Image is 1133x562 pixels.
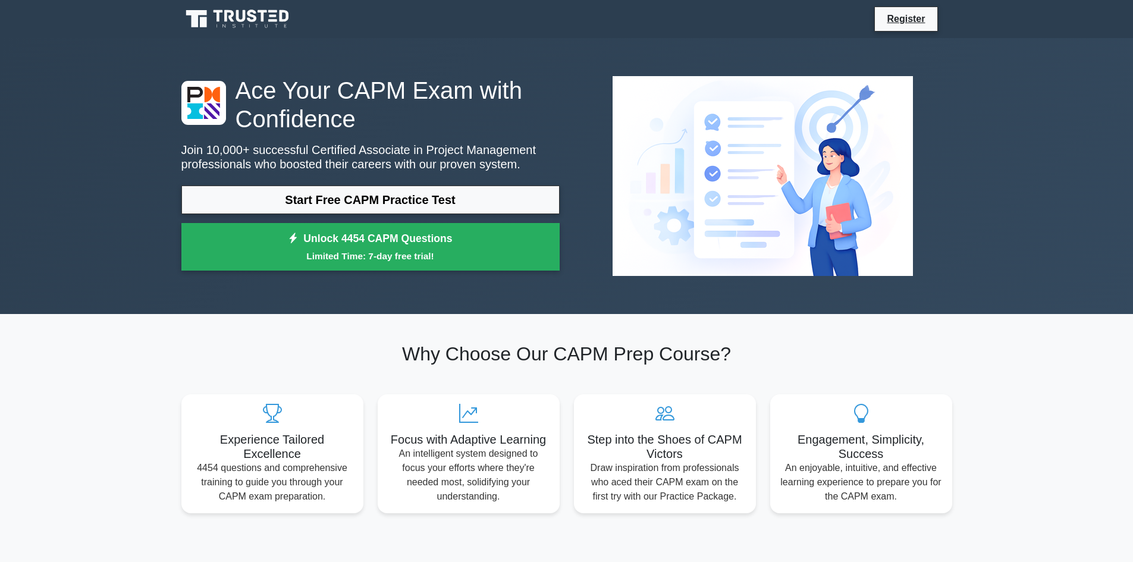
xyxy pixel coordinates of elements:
[603,67,922,285] img: Certified Associate in Project Management Preview
[191,461,354,504] p: 4454 questions and comprehensive training to guide you through your CAPM exam preparation.
[387,432,550,447] h5: Focus with Adaptive Learning
[583,461,746,504] p: Draw inspiration from professionals who aced their CAPM exam on the first try with our Practice P...
[780,461,943,504] p: An enjoyable, intuitive, and effective learning experience to prepare you for the CAPM exam.
[880,11,932,26] a: Register
[196,249,545,263] small: Limited Time: 7-day free trial!
[181,186,560,214] a: Start Free CAPM Practice Test
[191,432,354,461] h5: Experience Tailored Excellence
[181,76,560,133] h1: Ace Your CAPM Exam with Confidence
[387,447,550,504] p: An intelligent system designed to focus your efforts where they're needed most, solidifying your ...
[583,432,746,461] h5: Step into the Shoes of CAPM Victors
[181,223,560,271] a: Unlock 4454 CAPM QuestionsLimited Time: 7-day free trial!
[181,143,560,171] p: Join 10,000+ successful Certified Associate in Project Management professionals who boosted their...
[780,432,943,461] h5: Engagement, Simplicity, Success
[181,343,952,365] h2: Why Choose Our CAPM Prep Course?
